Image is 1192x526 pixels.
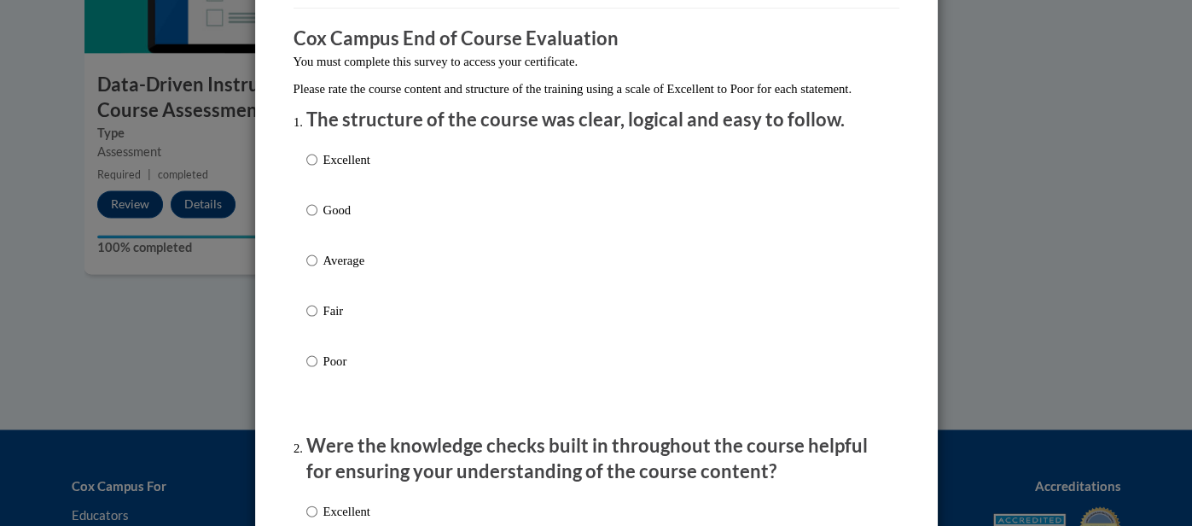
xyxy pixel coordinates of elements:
p: The structure of the course was clear, logical and easy to follow. [306,107,887,133]
input: Excellent [306,150,317,169]
p: Excellent [323,150,370,169]
p: Fair [323,301,370,320]
input: Average [306,251,317,270]
p: Please rate the course content and structure of the training using a scale of Excellent to Poor f... [294,79,899,98]
input: Good [306,201,317,219]
p: Excellent [323,502,370,521]
p: Good [323,201,370,219]
input: Poor [306,352,317,371]
h3: Cox Campus End of Course Evaluation [294,26,899,52]
p: Were the knowledge checks built in throughout the course helpful for ensuring your understanding ... [306,433,887,486]
input: Excellent [306,502,317,521]
p: Poor [323,352,370,371]
p: You must complete this survey to access your certificate. [294,52,899,71]
input: Fair [306,301,317,320]
p: Average [323,251,370,270]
